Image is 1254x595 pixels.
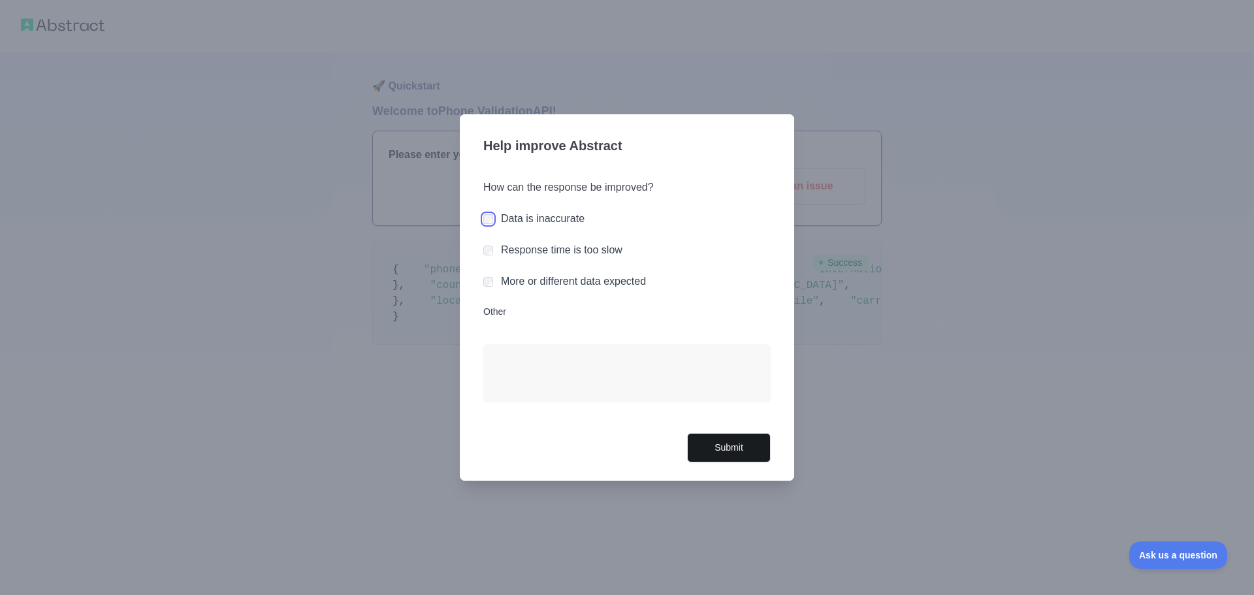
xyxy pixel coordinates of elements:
h3: How can the response be improved? [483,180,771,195]
iframe: Toggle Customer Support [1129,541,1228,569]
h3: Help improve Abstract [483,130,771,164]
label: Response time is too slow [501,244,622,255]
button: Submit [687,433,771,462]
label: Data is inaccurate [501,213,585,224]
label: Other [483,305,771,318]
label: More or different data expected [501,276,646,287]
